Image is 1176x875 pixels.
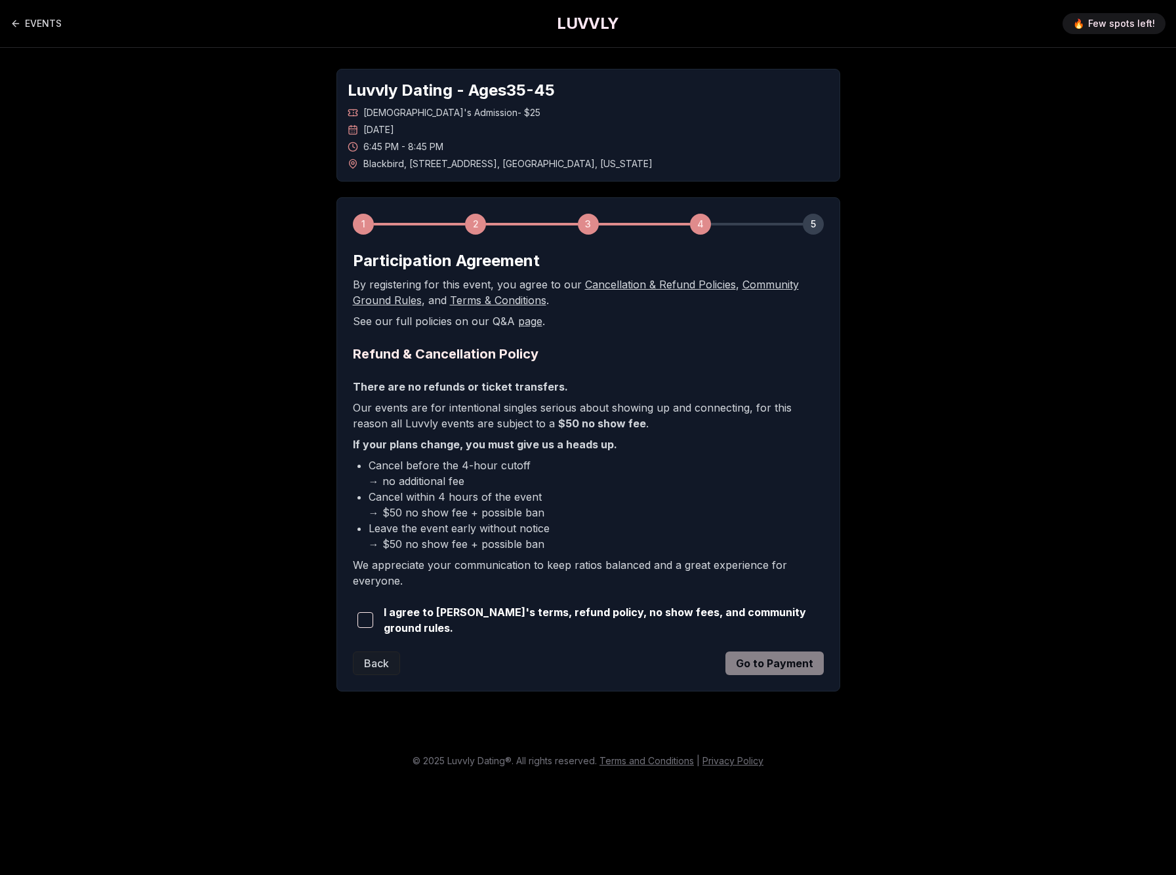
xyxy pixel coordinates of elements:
span: Few spots left! [1088,17,1155,30]
span: 🔥 [1073,17,1084,30]
li: Leave the event early without notice → $50 no show fee + possible ban [369,520,824,552]
a: LUVVLY [557,13,618,34]
div: 3 [578,214,599,235]
h1: Luvvly Dating - Ages 35 - 45 [348,80,829,101]
div: 4 [690,214,711,235]
b: $50 no show fee [558,417,646,430]
span: I agree to [PERSON_NAME]'s terms, refund policy, no show fees, and community ground rules. [384,604,824,636]
p: See our full policies on our Q&A . [353,313,824,329]
a: Terms and Conditions [599,755,694,766]
p: If your plans change, you must give us a heads up. [353,437,824,452]
span: Blackbird , [STREET_ADDRESS] , [GEOGRAPHIC_DATA] , [US_STATE] [363,157,653,170]
span: [DATE] [363,123,394,136]
a: Cancellation & Refund Policies [585,278,736,291]
span: [DEMOGRAPHIC_DATA]'s Admission - $25 [363,106,540,119]
div: 2 [465,214,486,235]
li: Cancel before the 4-hour cutoff → no additional fee [369,457,824,489]
div: 1 [353,214,374,235]
a: Privacy Policy [702,755,763,766]
p: Our events are for intentional singles serious about showing up and connecting, for this reason a... [353,400,824,431]
p: We appreciate your communication to keep ratios balanced and a great experience for everyone. [353,557,824,589]
span: 6:45 PM - 8:45 PM [363,140,443,153]
p: By registering for this event, you agree to our , , and . [353,277,824,308]
p: There are no refunds or ticket transfers. [353,379,824,395]
button: Back [353,651,400,675]
h2: Participation Agreement [353,250,824,271]
span: | [697,755,700,766]
h2: Refund & Cancellation Policy [353,345,824,363]
a: page [518,315,542,328]
a: Terms & Conditions [450,294,546,307]
li: Cancel within 4 hours of the event → $50 no show fee + possible ban [369,489,824,520]
a: Back to events [10,10,62,37]
div: 5 [803,214,824,235]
